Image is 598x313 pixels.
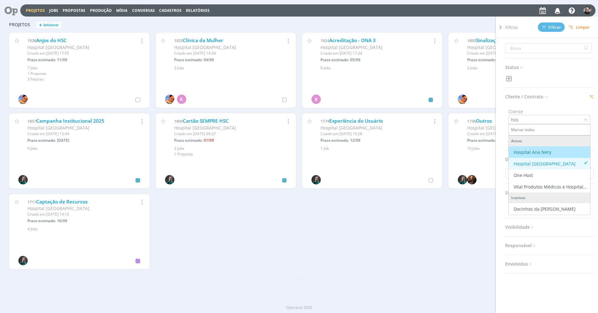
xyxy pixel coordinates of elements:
[27,118,36,124] span: 1857
[174,151,288,157] div: 1 Proposta
[320,131,416,137] div: Criado em [DATE] 15:28
[505,223,535,231] span: Visibilidade
[320,138,349,143] span: Prazo estimado:
[467,146,581,151] div: 16 Jobs
[184,8,211,13] button: Relatórios
[27,146,142,151] div: 9 Jobs
[177,95,186,104] div: K
[514,160,576,167] div: Hospital [GEOGRAPHIC_DATA]
[186,8,210,13] a: Relatórios
[467,175,477,184] img: T
[18,256,28,265] img: R
[514,206,576,212] div: Docinhos da [PERSON_NAME]
[27,125,89,131] span: Hospital [GEOGRAPHIC_DATA]
[350,57,360,62] span: 05/09
[509,136,590,146] div: Ativos
[116,8,127,13] a: Mídia
[57,57,67,62] span: 11/09
[509,115,583,124] input: Pesquisar
[329,118,383,124] a: Experiência do Usuário
[467,118,476,124] span: 1736
[204,138,214,143] span: 01/09
[63,8,85,13] span: Propostas
[311,95,321,104] div: K
[505,260,533,268] span: Envolvidos
[27,65,142,71] div: 7 Jobs
[467,138,496,143] span: Prazo estimado:
[27,44,89,50] span: Hospital [GEOGRAPHIC_DATA]
[27,76,142,82] div: 3 Faturas
[505,24,518,31] span: Filtros
[18,95,28,104] img: L
[159,8,182,13] span: Cadastros
[174,118,183,124] span: 1800
[157,8,183,13] button: Cadastros
[174,146,288,151] div: 3 Jobs
[514,149,551,155] div: Hospital Ana Nery
[90,8,112,13] a: Produção
[320,57,349,62] span: Prazo estimado:
[467,131,563,137] div: Criado em [DATE] 12:03
[27,38,36,43] span: 1938
[130,8,157,13] button: Conversas
[509,193,590,203] div: Inativos
[47,8,60,13] button: Jobs
[467,65,581,71] div: 2 Jobs
[174,44,236,50] span: Hospital [GEOGRAPHIC_DATA]
[467,57,496,62] span: Prazo estimado:
[174,57,202,62] span: Prazo estimado:
[320,51,416,56] div: Criado em [DATE] 17:24
[61,8,87,13] button: Propostas
[27,199,36,205] span: 1711
[24,8,47,13] button: Projetos
[583,5,592,16] button: G
[27,138,56,143] span: Prazo estimado:
[320,125,382,131] span: Hospital [GEOGRAPHIC_DATA]
[36,22,61,28] button: +Adicionar
[320,146,435,151] div: 1 Job
[57,218,67,223] span: 16/09
[508,108,591,115] div: Cliente
[311,175,321,184] img: R
[505,43,591,53] input: Busca
[320,44,382,50] span: Hospital [GEOGRAPHIC_DATA]
[165,95,174,104] img: L
[39,22,42,28] span: +
[569,25,590,30] span: Limpar
[514,172,533,179] div: One Host
[27,218,56,223] span: Prazo estimado:
[505,63,524,71] span: Status
[183,118,229,124] a: Cartão SEMPRE HSC
[114,8,129,13] button: Mídia
[27,212,123,217] div: Criado em [DATE] 14:10
[174,138,202,143] span: Prazo estimado:
[36,198,88,205] a: Captação de Recursos
[183,37,223,44] a: Clínica da Mulher
[584,7,591,14] img: G
[204,57,214,62] span: 04/09
[27,57,56,62] span: Prazo estimado:
[174,38,183,43] span: 1925
[320,118,329,124] span: 1774
[174,51,270,56] div: Criado em [DATE] 14:34
[320,65,435,71] div: 6 Jobs
[542,25,561,29] span: Filtrar
[26,8,45,13] a: Projetos
[505,93,549,101] span: Cliente / Contrato
[174,65,288,71] div: 2 Jobs
[27,226,142,232] div: 4 Jobs
[476,118,492,124] a: Outros
[505,155,543,164] span: Data de criação
[36,37,67,44] a: Anjos do HSC
[467,44,529,50] span: Hospital [GEOGRAPHIC_DATA]
[27,51,123,56] div: Criado em [DATE] 17:55
[49,8,58,13] a: Jobs
[514,183,588,190] div: Vital Produtos Médicos e Hospitalares
[350,138,360,143] span: 12/09
[27,131,123,137] div: Criado em [DATE] 13:44
[467,125,529,131] span: Hospital [GEOGRAPHIC_DATA]
[509,125,590,136] li: Marcar todos
[467,51,563,56] div: Criado em [DATE] 11:23
[174,131,270,137] div: Criado em [DATE] 09:27
[320,38,329,43] span: 1924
